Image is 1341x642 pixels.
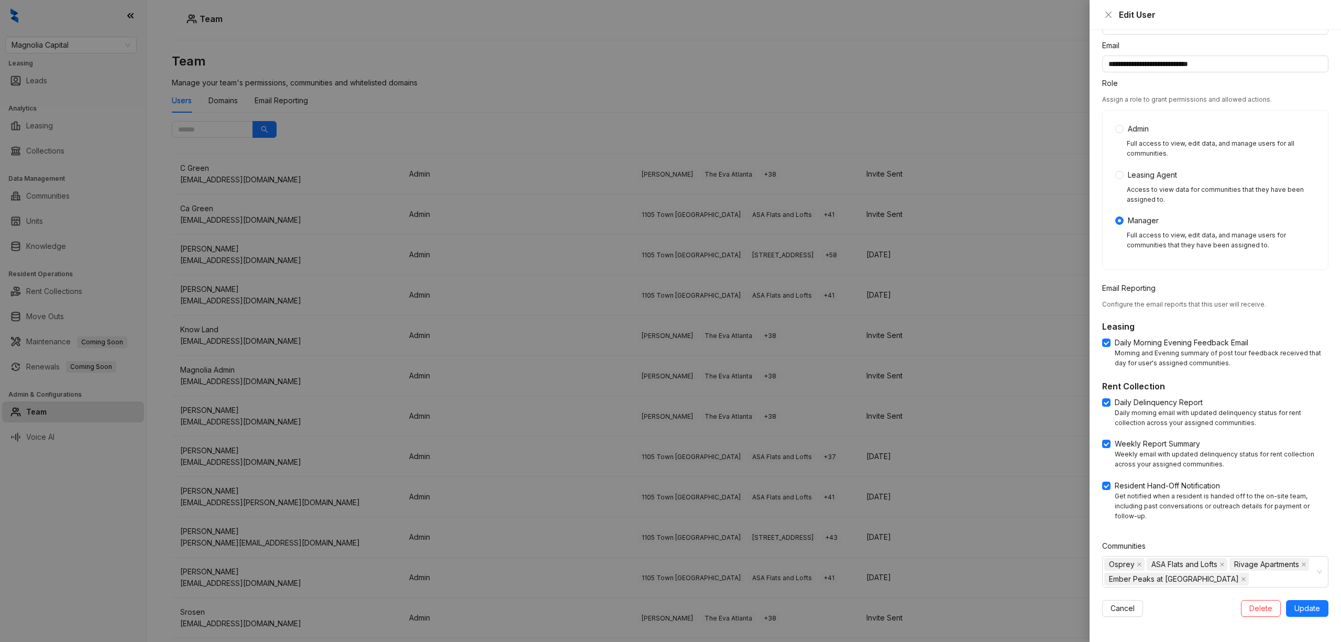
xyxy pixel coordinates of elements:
label: Role [1102,78,1125,89]
span: close [1301,562,1306,567]
span: Weekly Report Summary [1111,438,1204,450]
button: Cancel [1102,600,1143,617]
span: close [1137,562,1142,567]
span: Assign a role to grant permissions and allowed actions. [1102,95,1272,103]
button: Update [1286,600,1328,617]
div: Morning and Evening summary of post tour feedback received that day for user's assigned communities. [1115,349,1328,368]
span: Daily Morning Evening Feedback Email [1111,337,1252,349]
span: Daily Delinquency Report [1111,397,1207,408]
div: Full access to view, edit data, and manage users for all communities. [1127,139,1315,159]
label: Communities [1102,540,1152,552]
span: Leasing Agent [1124,169,1181,181]
span: Cancel [1111,603,1135,614]
div: Edit User [1119,8,1328,21]
span: Resident Hand-Off Notification [1111,480,1224,492]
div: Daily morning email with updated delinquency status for rent collection across your assigned comm... [1115,408,1328,428]
span: Osprey [1109,559,1135,570]
label: Email Reporting [1102,282,1162,294]
span: Rivage Apartments [1229,558,1309,571]
span: ASA Flats and Lofts [1151,559,1217,570]
span: Admin [1124,123,1153,135]
label: Email [1102,40,1126,51]
div: Weekly email with updated delinquency status for rent collection across your assigned communities. [1115,450,1328,470]
input: Email [1102,56,1328,72]
span: Rivage Apartments [1234,559,1299,570]
span: close [1241,576,1246,582]
span: close [1219,562,1225,567]
span: close [1104,10,1113,19]
span: Update [1294,603,1320,614]
span: ASA Flats and Lofts [1147,558,1227,571]
div: Full access to view, edit data, and manage users for communities that they have been assigned to. [1127,231,1315,251]
div: Get notified when a resident is handed off to the on-site team, including past conversations or o... [1115,492,1328,521]
button: Delete [1241,600,1281,617]
span: Osprey [1104,558,1145,571]
span: Ember Peaks at [GEOGRAPHIC_DATA] [1109,573,1239,585]
span: Delete [1249,603,1272,614]
span: Configure the email reports that this user will receive. [1102,300,1266,308]
span: Manager [1124,215,1163,226]
span: Ember Peaks at American Fork [1104,573,1249,585]
button: Close [1102,8,1115,21]
h5: Rent Collection [1102,380,1328,393]
h5: Leasing [1102,320,1328,333]
div: Access to view data for communities that they have been assigned to. [1127,185,1315,205]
